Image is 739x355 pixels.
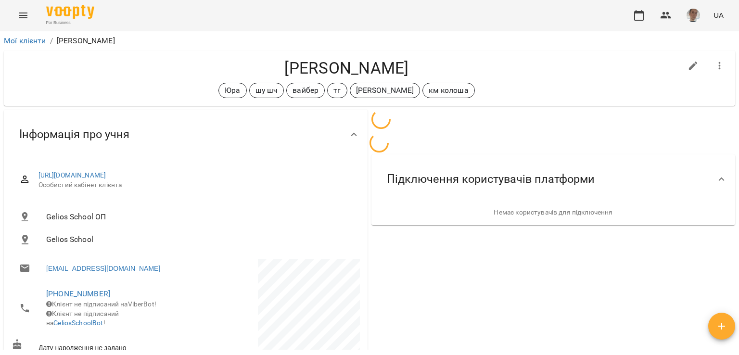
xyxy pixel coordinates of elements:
[4,110,368,159] div: Інформація про учня
[46,264,160,273] a: [EMAIL_ADDRESS][DOMAIN_NAME]
[371,154,735,204] div: Підключення користувачів платформи
[422,83,474,98] div: км колоша
[225,85,240,96] p: Юра
[57,35,115,47] p: [PERSON_NAME]
[387,172,595,187] span: Підключення користувачів платформи
[327,83,347,98] div: тг
[4,35,735,47] nav: breadcrumb
[350,83,420,98] div: [PERSON_NAME]
[38,180,352,190] span: Особистий кабінет клієнта
[46,5,94,19] img: Voopty Logo
[46,234,352,245] span: Gelios School
[714,10,724,20] span: UA
[255,85,278,96] p: шу шч
[10,337,186,355] div: Дату народження не задано
[46,310,119,327] span: Клієнт не підписаний на !
[293,85,319,96] p: вайбер
[710,6,727,24] button: UA
[53,319,103,327] a: GeliosSchoolBot
[687,9,700,22] img: 4dd45a387af7859874edf35ff59cadb1.jpg
[379,208,727,217] p: Немає користувачів для підключення
[286,83,325,98] div: вайбер
[46,211,352,223] span: Gelios School ОП
[46,300,156,308] span: Клієнт не підписаний на ViberBot!
[333,85,341,96] p: тг
[12,4,35,27] button: Menu
[218,83,246,98] div: Юра
[46,289,110,298] a: [PHONE_NUMBER]
[249,83,284,98] div: шу шч
[38,171,106,179] a: [URL][DOMAIN_NAME]
[46,20,94,26] span: For Business
[4,36,46,45] a: Мої клієнти
[50,35,53,47] li: /
[19,127,129,142] span: Інформація про учня
[429,85,468,96] p: км колоша
[12,58,682,78] h4: [PERSON_NAME]
[356,85,414,96] p: [PERSON_NAME]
